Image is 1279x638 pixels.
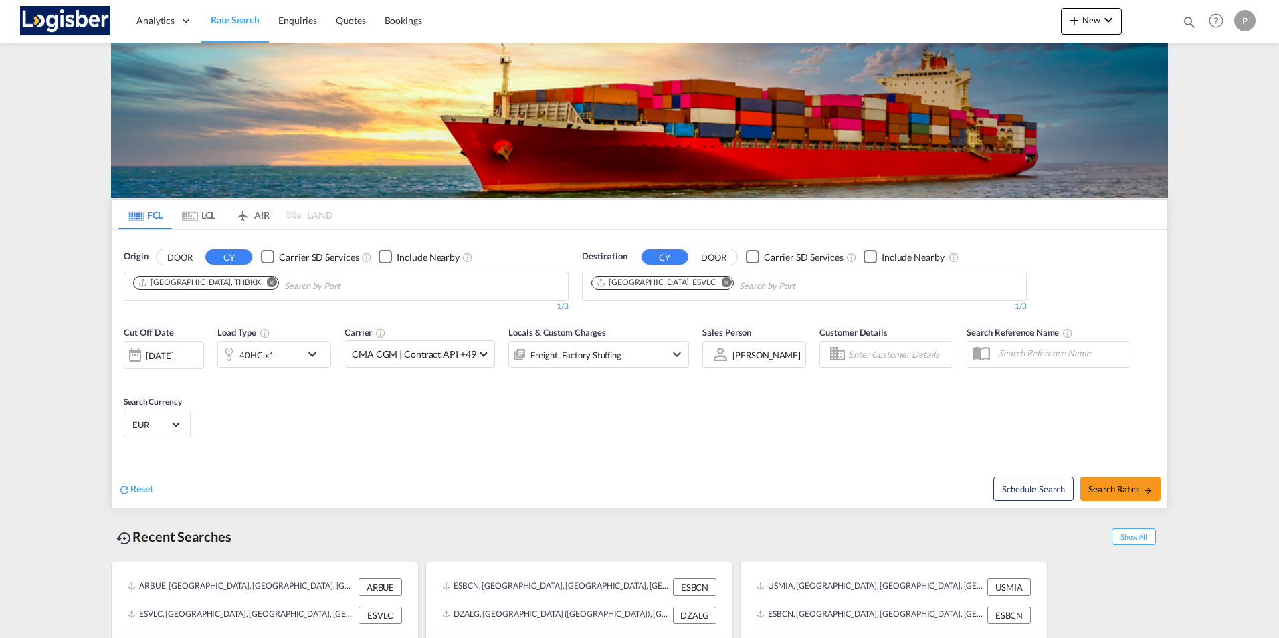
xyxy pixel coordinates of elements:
[124,250,148,263] span: Origin
[1066,12,1082,28] md-icon: icon-plus 400-fg
[124,327,174,338] span: Cut Off Date
[442,578,670,596] div: ESBCN, Barcelona, Spain, Southern Europe, Europe
[1234,10,1256,31] div: P
[112,230,1167,508] div: OriginDOOR CY Checkbox No InkUnchecked: Search for CY (Container Yard) services for all selected ...
[279,251,359,264] div: Carrier SD Services
[508,341,689,368] div: Freight Factory Stuffingicon-chevron-down
[131,415,183,434] md-select: Select Currency: € EUREuro
[385,15,422,26] span: Bookings
[864,250,945,264] md-checkbox: Checkbox No Ink
[131,272,417,297] md-chips-wrap: Chips container. Use arrow keys to select chips.
[508,327,606,338] span: Locals & Custom Charges
[132,419,170,431] span: EUR
[260,328,270,338] md-icon: icon-information-outline
[669,346,685,362] md-icon: icon-chevron-down
[128,607,355,624] div: ESVLC, Valencia, Spain, Southern Europe, Europe
[336,15,365,26] span: Quotes
[882,251,945,264] div: Include Nearby
[848,344,949,364] input: Enter Customer Details
[397,251,460,264] div: Include Nearby
[1100,12,1116,28] md-icon: icon-chevron-down
[20,6,110,36] img: d7a75e507efd11eebffa5922d020a472.png
[673,578,716,596] div: ESBCN
[172,200,225,229] md-tab-item: LCL
[157,249,203,265] button: DOOR
[345,327,386,338] span: Carrier
[1182,15,1197,29] md-icon: icon-magnify
[1112,528,1156,545] span: Show All
[1066,15,1116,25] span: New
[1080,477,1161,501] button: Search Ratesicon-arrow-right
[284,276,411,297] input: Chips input.
[731,345,802,364] md-select: Sales Person: POL ALVAREZ
[1205,9,1234,33] div: Help
[992,343,1130,363] input: Search Reference Name
[138,277,264,288] div: Press delete to remove this chip.
[739,276,866,297] input: Chips input.
[118,482,153,497] div: icon-refreshReset
[124,397,182,407] span: Search Currency
[124,368,134,386] md-datepicker: Select
[124,341,204,369] div: [DATE]
[130,483,153,494] span: Reset
[596,277,716,288] div: Valencia, ESVLC
[846,252,857,263] md-icon: Unchecked: Search for CY (Container Yard) services for all selected carriers.Checked : Search for...
[819,327,887,338] span: Customer Details
[673,607,716,624] div: DZALG
[949,252,959,263] md-icon: Unchecked: Ignores neighbouring ports when fetching rates.Checked : Includes neighbouring ports w...
[111,43,1168,198] img: LCL+%26+FCL+BACKGROUND.png
[359,607,402,624] div: ESVLC
[205,249,252,265] button: CY
[642,249,688,265] button: CY
[118,484,130,496] md-icon: icon-refresh
[375,328,386,338] md-icon: The selected Trucker/Carrierwill be displayed in the rate results If the rates are from another f...
[379,250,460,264] md-checkbox: Checkbox No Ink
[239,346,274,364] div: 40HC x1
[993,477,1074,501] button: Note: By default Schedule search will only considerorigin ports, destination ports and cut off da...
[987,607,1031,624] div: ESBCN
[1143,486,1153,495] md-icon: icon-arrow-right
[757,607,984,624] div: ESBCN, Barcelona, Spain, Southern Europe, Europe
[732,350,801,360] div: [PERSON_NAME]
[530,346,621,364] div: Freight Factory Stuffing
[1061,8,1122,35] button: icon-plus 400-fgNewicon-chevron-down
[582,301,1027,312] div: 1/3
[258,277,278,290] button: Remove
[746,250,844,264] md-checkbox: Checkbox No Ink
[359,578,402,596] div: ARBUE
[138,277,261,288] div: Bangkok, THBKK
[1088,484,1153,494] span: Search Rates
[361,252,372,263] md-icon: Unchecked: Search for CY (Container Yard) services for all selected carriers.Checked : Search for...
[124,301,569,312] div: 1/3
[713,277,733,290] button: Remove
[278,15,317,26] span: Enquiries
[111,522,237,552] div: Recent Searches
[1062,328,1073,338] md-icon: Your search will be saved by the below given name
[352,348,476,361] span: CMA CGM | Contract API +49
[211,14,260,25] span: Rate Search
[582,250,627,263] span: Destination
[225,200,279,229] md-tab-item: AIR
[442,607,670,624] div: DZALG, Alger (Algiers), Algeria, Northern Africa, Africa
[1182,15,1197,35] div: icon-magnify
[136,14,175,27] span: Analytics
[757,578,984,596] div: USMIA, Miami, FL, United States, North America, Americas
[261,250,359,264] md-checkbox: Checkbox No Ink
[217,341,331,368] div: 40HC x1icon-chevron-down
[764,251,844,264] div: Carrier SD Services
[589,272,872,297] md-chips-wrap: Chips container. Use arrow keys to select chips.
[1205,9,1227,32] span: Help
[596,277,718,288] div: Press delete to remove this chip.
[116,530,132,546] md-icon: icon-backup-restore
[967,327,1073,338] span: Search Reference Name
[128,578,355,596] div: ARBUE, Buenos Aires, Argentina, South America, Americas
[987,578,1031,596] div: USMIA
[235,207,251,217] md-icon: icon-airplane
[702,327,751,338] span: Sales Person
[118,200,172,229] md-tab-item: FCL
[462,252,473,263] md-icon: Unchecked: Ignores neighbouring ports when fetching rates.Checked : Includes neighbouring ports w...
[304,346,327,362] md-icon: icon-chevron-down
[146,350,173,362] div: [DATE]
[217,327,270,338] span: Load Type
